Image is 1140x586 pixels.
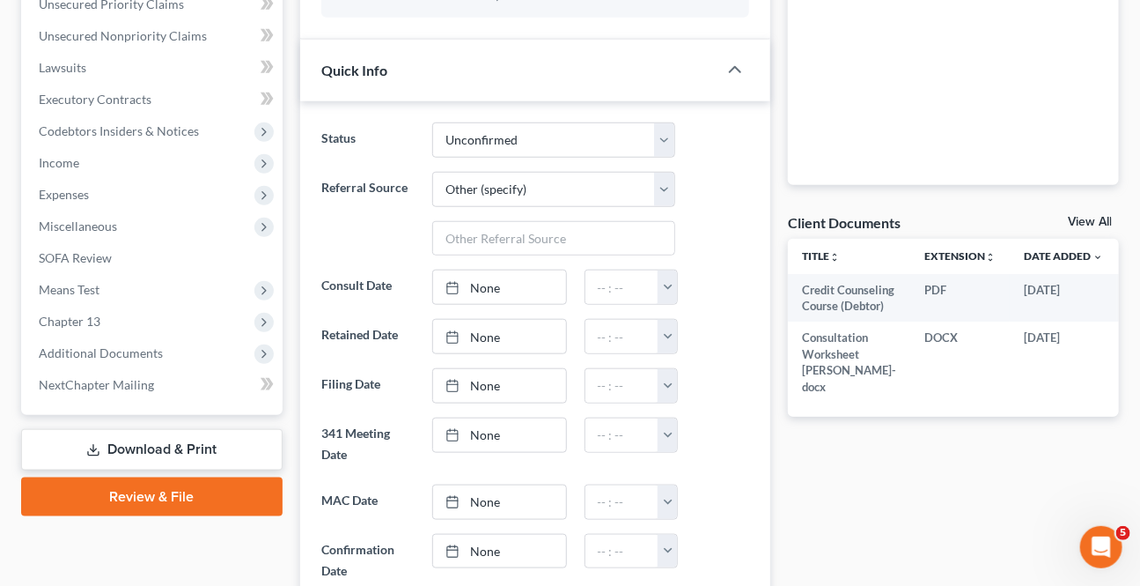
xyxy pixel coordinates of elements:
input: -- : -- [585,320,659,353]
input: -- : -- [585,419,659,452]
a: None [433,320,565,353]
span: Chapter 13 [39,314,100,329]
a: Titleunfold_more [802,249,840,263]
td: [DATE] [1010,322,1117,403]
label: Filing Date [313,368,424,404]
input: -- : -- [585,271,659,304]
td: PDF [910,274,1010,323]
span: 5 [1116,526,1130,540]
input: Other Referral Source [433,222,673,256]
span: Additional Documents [39,345,163,360]
span: SOFA Review [39,250,112,265]
i: unfold_more [829,252,840,263]
td: [DATE] [1010,274,1117,323]
i: unfold_more [985,252,996,263]
a: None [433,271,565,304]
span: Codebtors Insiders & Notices [39,123,199,138]
span: Executory Contracts [39,92,151,107]
label: Referral Source [313,172,424,256]
td: DOCX [910,322,1010,403]
input: -- : -- [585,535,659,568]
a: None [433,535,565,568]
label: Retained Date [313,319,424,354]
label: MAC Date [313,485,424,520]
div: Client Documents [788,213,901,232]
span: Expenses [39,187,89,202]
label: Consult Date [313,270,424,305]
input: -- : -- [585,369,659,403]
label: 341 Meeting Date [313,418,424,471]
span: Income [39,155,79,170]
a: View All [1068,216,1112,228]
a: Review & File [21,478,283,516]
span: Means Test [39,282,99,297]
label: Status [313,122,424,158]
a: Lawsuits [25,52,283,84]
a: SOFA Review [25,242,283,274]
iframe: Intercom live chat [1080,526,1122,568]
td: Consultation Worksheet [PERSON_NAME]-docx [788,322,910,403]
a: None [433,419,565,452]
a: None [433,369,565,403]
a: Download & Print [21,429,283,471]
span: Miscellaneous [39,219,117,234]
a: Executory Contracts [25,84,283,115]
a: Date Added expand_more [1024,249,1103,263]
span: Unsecured Nonpriority Claims [39,28,207,43]
span: Lawsuits [39,60,86,75]
a: Unsecured Nonpriority Claims [25,20,283,52]
i: expand_more [1092,252,1103,263]
a: Extensionunfold_more [924,249,996,263]
a: NextChapter Mailing [25,369,283,401]
a: None [433,486,565,519]
span: Quick Info [321,62,387,78]
input: -- : -- [585,486,659,519]
td: Credit Counseling Course (Debtor) [788,274,910,323]
span: NextChapter Mailing [39,377,154,392]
